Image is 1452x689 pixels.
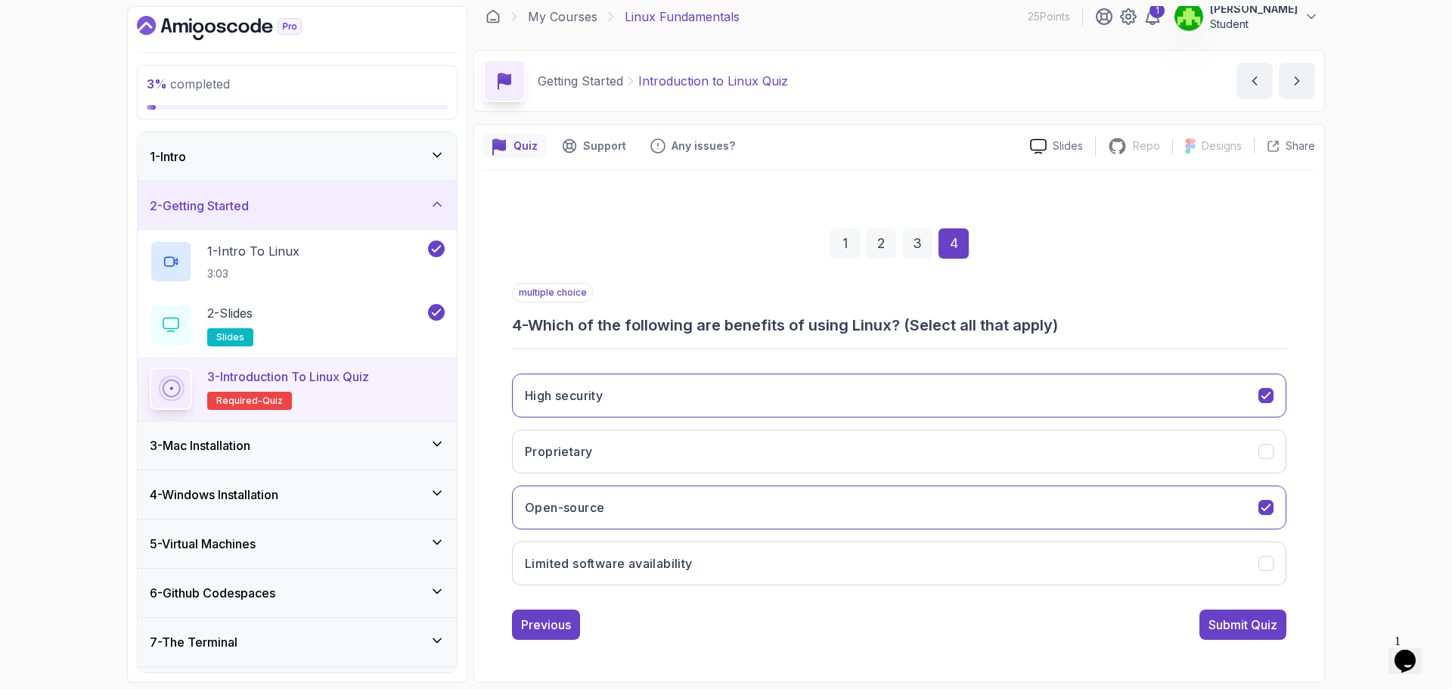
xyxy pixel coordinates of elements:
div: 1 [1149,3,1165,18]
p: 3:03 [207,266,299,281]
h3: Proprietary [525,442,592,461]
img: user profile image [1174,2,1203,31]
p: 3 - Introduction to Linux Quiz [207,368,369,386]
button: 6-Github Codespaces [138,569,457,617]
h3: 6 - Github Codespaces [150,584,275,602]
span: quiz [262,395,283,407]
button: 1-Intro To Linux3:03 [150,241,445,283]
a: My Courses [528,8,597,26]
a: Slides [1018,138,1095,154]
button: Feedback button [641,134,744,158]
h3: 4 - Windows Installation [150,486,278,504]
button: Submit Quiz [1199,610,1286,640]
p: [PERSON_NAME] [1210,2,1298,17]
button: Support button [553,134,635,158]
button: previous content [1236,63,1273,99]
p: Support [583,138,626,154]
button: Proprietary [512,430,1286,473]
h3: 2 - Getting Started [150,197,249,215]
button: user profile image[PERSON_NAME]Student [1174,2,1319,32]
div: Submit Quiz [1208,616,1277,634]
p: Getting Started [538,72,623,90]
div: 2 [866,228,896,259]
div: 1 [830,228,860,259]
p: Repo [1133,138,1160,154]
span: Required- [216,395,262,407]
p: Quiz [513,138,538,154]
p: Share [1286,138,1315,154]
button: 4-Windows Installation [138,470,457,519]
p: Any issues? [672,138,735,154]
a: Dashboard [137,16,337,40]
div: 3 [902,228,932,259]
h3: High security [525,386,603,405]
button: 3-Mac Installation [138,421,457,470]
div: 4 [939,228,969,259]
h3: 3 - Mac Installation [150,436,250,455]
p: 1 - Intro To Linux [207,242,299,260]
button: 3-Introduction to Linux QuizRequired-quiz [150,368,445,410]
a: Dashboard [486,9,501,24]
button: 2-Slidesslides [150,304,445,346]
button: Previous [512,610,580,640]
button: 5-Virtual Machines [138,520,457,568]
p: Linux Fundamentals [625,8,740,26]
p: Student [1210,17,1298,32]
h3: Limited software availability [525,554,693,573]
button: 7-The Terminal [138,618,457,666]
p: 2 - Slides [207,304,253,322]
button: High security [512,374,1286,417]
a: 1 [1143,8,1162,26]
h3: 5 - Virtual Machines [150,535,256,553]
button: 1-Intro [138,132,457,181]
iframe: chat widget [1388,628,1437,674]
button: 2-Getting Started [138,182,457,230]
h3: 7 - The Terminal [150,633,237,651]
div: Previous [521,616,571,634]
button: Share [1254,138,1315,154]
p: Designs [1202,138,1242,154]
span: slides [216,331,244,343]
span: 3 % [147,76,167,92]
button: Limited software availability [512,542,1286,585]
p: Introduction to Linux Quiz [638,72,788,90]
button: Open-source [512,486,1286,529]
span: completed [147,76,230,92]
p: 25 Points [1028,9,1070,24]
h3: 4 - Which of the following are benefits of using Linux? (Select all that apply) [512,315,1286,336]
button: quiz button [483,134,547,158]
p: multiple choice [512,283,594,303]
h3: 1 - Intro [150,147,186,166]
p: Slides [1053,138,1083,154]
h3: Open-source [525,498,604,517]
button: next content [1279,63,1315,99]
